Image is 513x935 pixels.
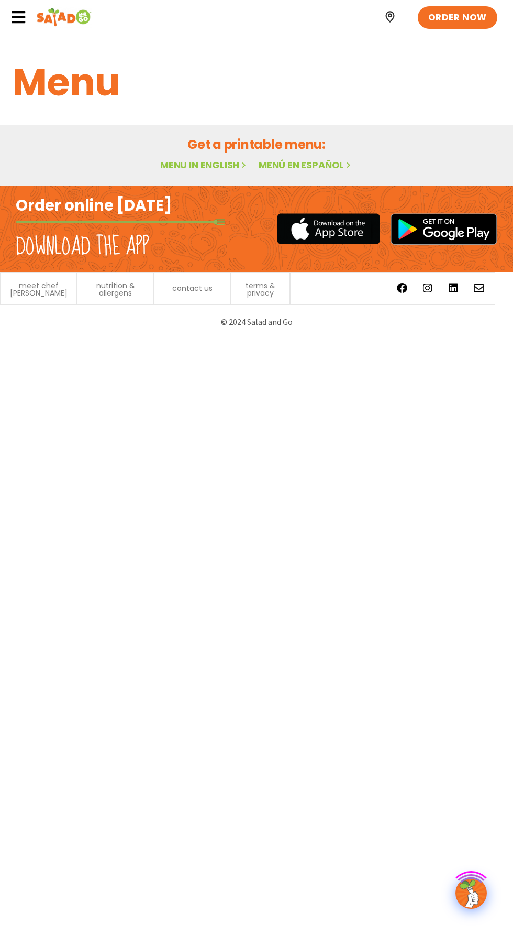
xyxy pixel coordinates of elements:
[16,219,225,225] img: fork
[13,135,500,154] h2: Get a printable menu:
[391,213,497,245] img: google_play
[13,54,500,111] h1: Menu
[237,282,284,297] a: terms & privacy
[172,285,213,292] a: contact us
[10,315,503,329] p: © 2024 Salad and Go
[418,6,497,29] a: ORDER NOW
[259,158,353,171] a: Menú en español
[83,282,148,297] a: nutrition & allergens
[16,232,149,262] h2: Download the app
[160,158,248,171] a: Menu in English
[277,212,380,246] img: appstore
[428,12,487,24] span: ORDER NOW
[16,196,172,216] h2: Order online [DATE]
[37,7,92,28] img: Header logo
[6,282,71,297] a: meet chef [PERSON_NAME]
